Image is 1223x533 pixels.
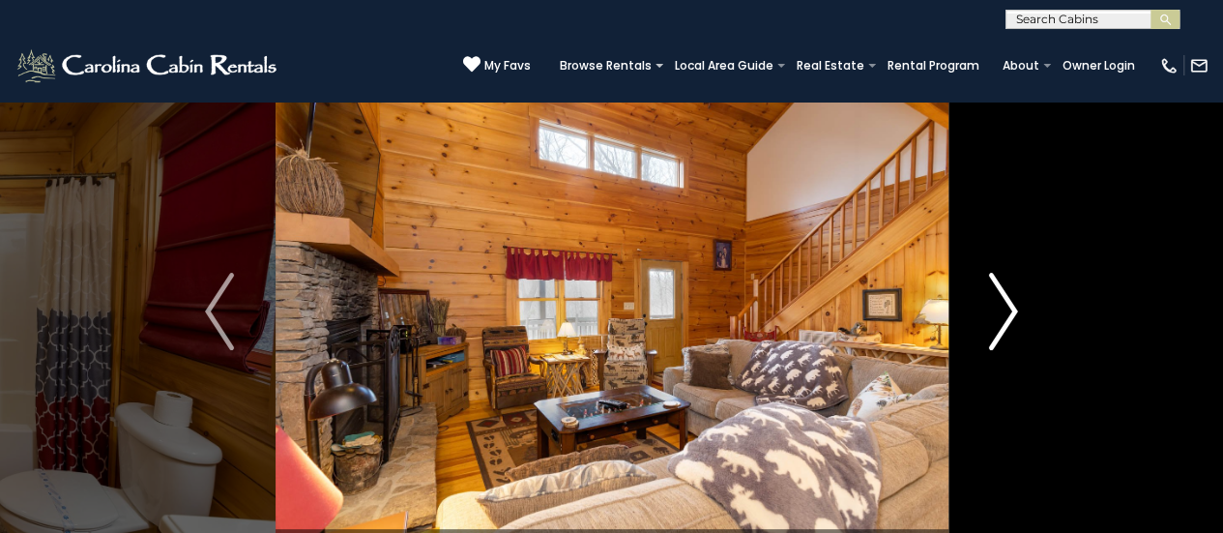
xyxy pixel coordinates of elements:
img: mail-regular-white.png [1189,56,1208,75]
a: Rental Program [878,52,989,79]
span: My Favs [484,57,531,74]
a: Real Estate [787,52,874,79]
a: Browse Rentals [550,52,661,79]
img: arrow [989,273,1018,350]
img: arrow [205,273,234,350]
a: Owner Login [1053,52,1145,79]
a: Local Area Guide [665,52,783,79]
img: White-1-2.png [15,46,282,85]
img: phone-regular-white.png [1159,56,1179,75]
a: My Favs [463,55,531,75]
a: About [993,52,1049,79]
